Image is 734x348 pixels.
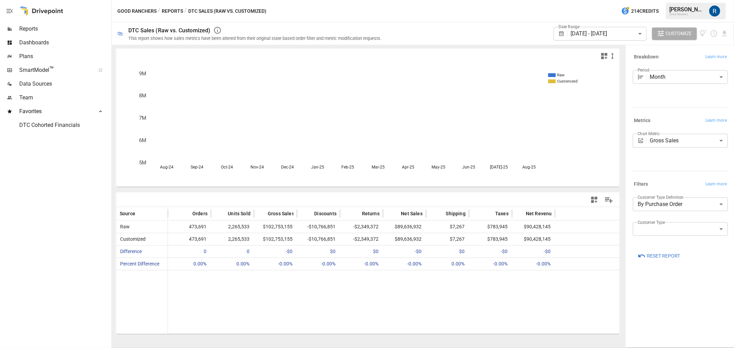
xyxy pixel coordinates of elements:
[522,165,536,170] text: Aug-25
[19,94,110,102] span: Team
[515,246,552,258] span: -$0
[495,210,509,217] span: Taxes
[638,131,660,137] label: Chart Metric
[490,165,508,170] text: [DATE]-25
[601,192,617,208] button: Manage Columns
[343,233,380,245] span: -$2,349,372
[391,209,400,218] button: Sort
[182,209,192,218] button: Sort
[705,117,727,124] span: Learn more
[705,54,727,61] span: Learn more
[436,209,445,218] button: Sort
[472,258,509,270] span: -0.00%
[618,5,661,18] button: 214Credits
[214,258,251,270] span: 0.00%
[257,246,294,258] span: -$0
[429,246,466,258] span: $0
[515,233,552,245] span: $90,428,145
[19,121,110,129] span: DTC Cohorted Financials
[634,117,651,124] h6: Metrics
[446,210,466,217] span: Shipping
[19,80,110,88] span: Data Sources
[526,210,555,217] span: Net Revenue
[117,236,146,242] span: Customized
[19,107,91,116] span: Favorites
[19,52,110,61] span: Plans
[343,258,380,270] span: -0.00%
[515,258,552,270] span: -0.00%
[139,115,146,121] text: 7M
[171,221,208,233] span: 473,691
[515,209,525,218] button: Sort
[251,165,264,170] text: Nov-24
[300,246,337,258] span: $0
[217,209,227,218] button: Sort
[647,252,680,260] span: Reset Report
[304,209,313,218] button: Sort
[171,233,208,245] span: 473,691
[300,258,337,270] span: -0.00%
[268,210,294,217] span: Gross Sales
[666,29,692,38] span: Customize
[191,165,203,170] text: Sep-24
[160,165,173,170] text: Aug-24
[352,209,361,218] button: Sort
[281,165,294,170] text: Dec-24
[485,209,494,218] button: Sort
[669,6,705,13] div: [PERSON_NAME]
[117,261,159,267] span: Percent Difference
[559,24,580,30] label: Date Range
[300,233,337,245] span: -$10,766,851
[429,221,466,233] span: $7,267
[633,250,685,262] button: Reset Report
[139,160,146,166] text: 5M
[117,7,157,15] button: Good Ranchers
[19,25,110,33] span: Reports
[171,258,208,270] span: 0.00%
[429,233,466,245] span: $7,267
[386,233,423,245] span: $89,636,932
[214,246,251,258] span: 0
[117,249,142,254] span: Difference
[386,258,423,270] span: -0.00%
[19,39,110,47] span: Dashboards
[257,233,294,245] span: $102,753,155
[557,79,577,84] text: Customized
[652,28,697,40] button: Customize
[386,246,423,258] span: -$0
[343,246,380,258] span: $0
[638,219,665,225] label: Customer Type
[116,63,620,187] svg: A chart.
[638,67,649,73] label: Period
[362,210,380,217] span: Returns
[650,70,728,84] div: Month
[372,165,385,170] text: Mar-25
[709,6,720,17] img: Roman Romero
[515,221,552,233] span: $90,428,145
[429,258,466,270] span: 0.00%
[638,194,684,200] label: Customer Type Definition
[386,221,423,233] span: $89,636,932
[472,246,509,258] span: -$0
[214,221,251,233] span: 2,265,533
[557,73,565,77] text: Raw
[128,36,381,41] div: This report shows how sales metrics have been altered from their original state based order filte...
[721,30,728,37] button: Download report
[700,28,708,40] button: View documentation
[705,1,724,21] button: Roman Romero
[139,70,146,77] text: 9M
[257,209,267,218] button: Sort
[120,210,135,217] span: Source
[710,30,718,37] button: Schedule report
[257,258,294,270] span: -0.00%
[162,7,183,15] button: Reports
[472,221,509,233] span: $783,945
[631,7,659,15] span: 214 Credits
[462,165,475,170] text: Jun-25
[136,209,146,218] button: Sort
[257,221,294,233] span: $102,753,155
[343,221,380,233] span: -$2,349,372
[432,165,445,170] text: May-25
[634,181,648,188] h6: Filters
